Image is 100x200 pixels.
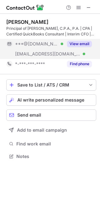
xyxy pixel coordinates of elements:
[17,82,85,87] div: Save to List / ATS / CRM
[16,154,94,159] span: Notes
[15,41,58,47] span: ***@[DOMAIN_NAME]
[15,51,81,57] span: [EMAIL_ADDRESS][DOMAIN_NAME]
[6,139,96,148] button: Find work email
[6,26,96,37] div: Principal of [PERSON_NAME], C.P.A., P.A. | CPA | Certified QuickBooks Consultant | Interim CFO | ...
[67,41,92,47] button: Reveal Button
[6,19,48,25] div: [PERSON_NAME]
[6,4,44,11] img: ContactOut v5.3.10
[16,141,94,147] span: Find work email
[67,61,92,67] button: Reveal Button
[6,152,96,161] button: Notes
[6,109,96,121] button: Send email
[17,113,41,118] span: Send email
[17,97,84,103] span: AI write personalized message
[17,128,67,133] span: Add to email campaign
[6,94,96,106] button: AI write personalized message
[6,124,96,136] button: Add to email campaign
[6,79,96,91] button: save-profile-one-click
